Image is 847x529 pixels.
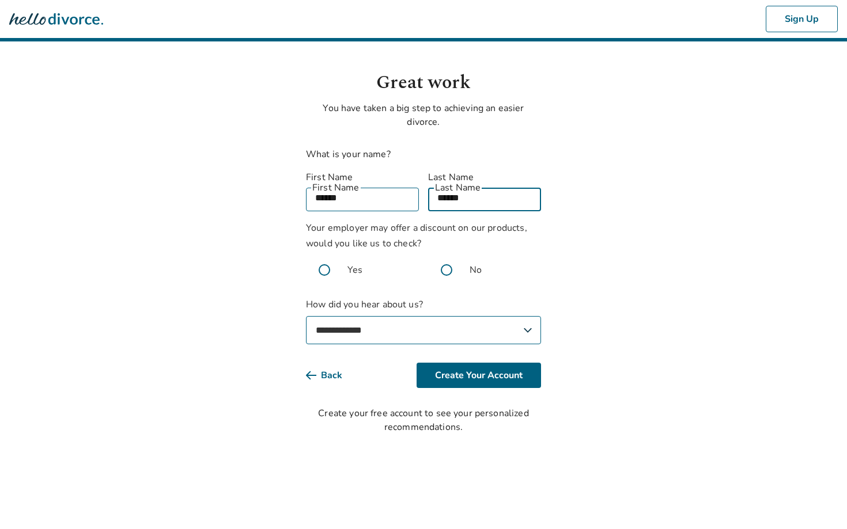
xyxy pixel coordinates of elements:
label: Last Name [428,170,541,184]
h1: Great work [306,69,541,97]
select: How did you hear about us? [306,316,541,344]
button: Sign Up [766,6,838,32]
iframe: Chat Widget [789,474,847,529]
span: Yes [347,263,362,277]
div: Create your free account to see your personalized recommendations. [306,406,541,434]
label: First Name [306,170,419,184]
label: How did you hear about us? [306,298,541,344]
p: You have taken a big step to achieving an easier divorce. [306,101,541,129]
div: Виджет чата [789,474,847,529]
button: Create Your Account [417,363,541,388]
span: No [470,263,482,277]
button: Back [306,363,361,388]
span: Your employer may offer a discount on our products, would you like us to check? [306,222,527,250]
label: What is your name? [306,148,391,161]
